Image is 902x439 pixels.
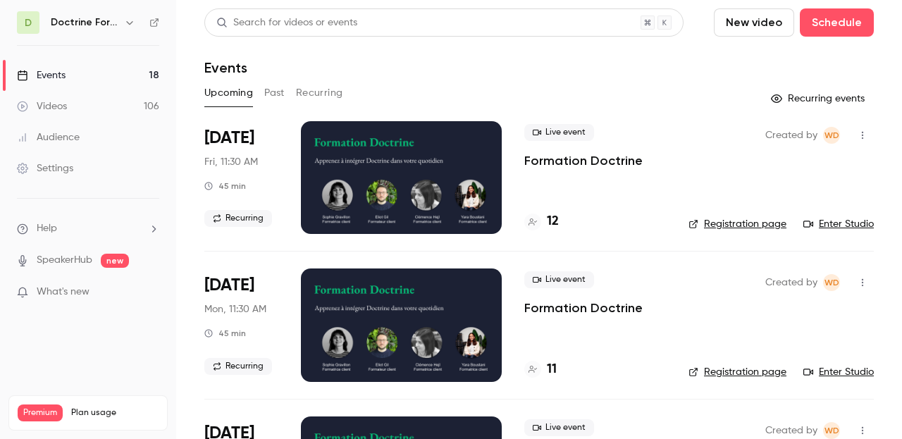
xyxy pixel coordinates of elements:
div: Search for videos or events [216,16,357,30]
a: Formation Doctrine [524,299,643,316]
iframe: Noticeable Trigger [142,286,159,299]
h6: Doctrine Formation Avocats [51,16,118,30]
a: Registration page [688,365,786,379]
span: Premium [18,404,63,421]
span: Plan usage [71,407,159,419]
span: Webinar Doctrine [823,274,840,291]
span: What's new [37,285,89,299]
a: Formation Doctrine [524,152,643,169]
span: Webinar Doctrine [823,422,840,439]
li: help-dropdown-opener [17,221,159,236]
span: new [101,254,129,268]
span: Created by [765,274,817,291]
span: WD [824,422,839,439]
span: Fri, 11:30 AM [204,155,258,169]
span: Live event [524,271,594,288]
span: Live event [524,419,594,436]
span: Mon, 11:30 AM [204,302,266,316]
span: D [25,16,32,30]
h4: 12 [547,212,559,231]
button: Upcoming [204,82,253,104]
span: [DATE] [204,127,254,149]
span: Created by [765,422,817,439]
div: Oct 6 Mon, 11:30 AM (Europe/Paris) [204,268,278,381]
span: Webinar Doctrine [823,127,840,144]
span: [DATE] [204,274,254,297]
button: New video [714,8,794,37]
a: Registration page [688,217,786,231]
span: Recurring [204,358,272,375]
span: WD [824,274,839,291]
span: Help [37,221,57,236]
span: Created by [765,127,817,144]
div: Events [17,68,66,82]
h4: 11 [547,360,557,379]
button: Recurring [296,82,343,104]
button: Past [264,82,285,104]
span: Live event [524,124,594,141]
div: Audience [17,130,80,144]
h1: Events [204,59,247,76]
a: 11 [524,360,557,379]
a: SpeakerHub [37,253,92,268]
a: 12 [524,212,559,231]
a: Enter Studio [803,217,874,231]
div: Oct 3 Fri, 11:30 AM (Europe/Paris) [204,121,278,234]
div: 45 min [204,328,246,339]
div: Settings [17,161,73,175]
span: WD [824,127,839,144]
button: Schedule [800,8,874,37]
div: Videos [17,99,67,113]
button: Recurring events [765,87,874,110]
a: Enter Studio [803,365,874,379]
div: 45 min [204,180,246,192]
span: Recurring [204,210,272,227]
